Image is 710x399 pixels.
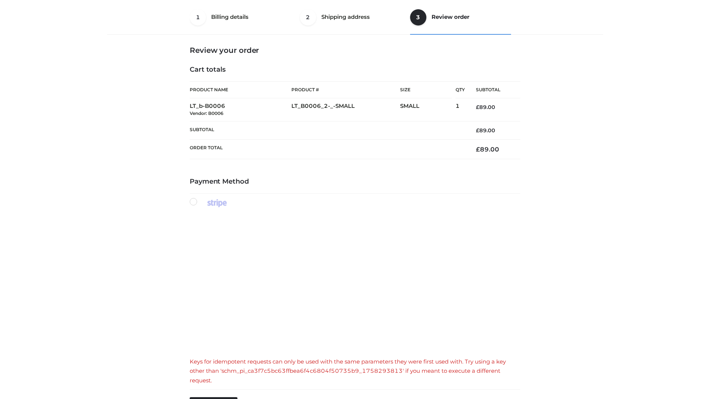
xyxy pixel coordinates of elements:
th: Subtotal [465,82,520,98]
th: Size [400,82,452,98]
h4: Payment Method [190,178,520,186]
td: SMALL [400,98,456,122]
bdi: 89.00 [476,127,495,134]
span: £ [476,104,479,110]
bdi: 89.00 [476,146,499,153]
div: Keys for idempotent requests can only be used with the same parameters they were first used with.... [190,357,520,385]
th: Product Name [190,81,291,98]
iframe: Secure payment input frame [188,215,519,349]
span: £ [476,146,480,153]
th: Subtotal [190,121,465,139]
th: Qty [456,81,465,98]
th: Order Total [190,140,465,159]
small: Vendor: B0006 [190,110,223,116]
td: 1 [456,98,465,122]
span: £ [476,127,479,134]
td: LT_B0006_2-_-SMALL [291,98,400,122]
bdi: 89.00 [476,104,495,110]
h3: Review your order [190,46,520,55]
th: Product # [291,81,400,98]
h4: Cart totals [190,66,520,74]
td: LT_b-B0006 [190,98,291,122]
